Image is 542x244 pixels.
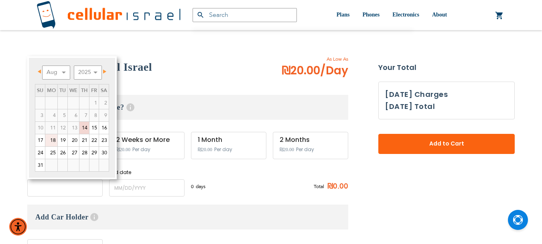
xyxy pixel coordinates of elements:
[36,67,46,77] a: Prev
[89,109,99,121] span: 8
[280,147,294,152] span: ₪20.00
[116,136,178,144] div: 2 Weeks or More
[27,95,348,120] h3: When do you need service?
[99,97,109,109] span: 2
[324,180,348,193] span: ₪0.00
[337,12,350,18] span: Plans
[91,87,97,94] span: Friday
[59,87,66,94] span: Tuesday
[42,66,70,80] select: Select month
[79,134,89,146] a: 21
[79,109,89,121] span: 7
[35,122,45,134] span: 10
[35,109,45,121] span: 3
[198,136,260,144] div: 1 Month
[362,12,380,18] span: Phones
[89,134,99,146] a: 22
[89,147,99,159] a: 29
[45,122,57,134] span: 11
[89,122,99,134] a: 15
[89,97,99,109] span: 1
[58,134,67,146] a: 19
[282,63,348,79] span: ₪20.00
[27,179,103,197] input: MM/DD/YYYY
[103,70,106,74] span: Next
[79,122,89,134] a: 14
[432,12,447,18] span: About
[47,87,56,94] span: Monday
[38,70,41,74] span: Prev
[99,147,109,159] a: 30
[98,67,108,77] a: Next
[101,87,107,94] span: Saturday
[81,87,87,94] span: Thursday
[116,147,130,152] span: ₪20.00
[99,122,109,134] a: 16
[45,134,57,146] a: 18
[214,146,232,153] span: Per day
[378,134,515,154] button: Add to Cart
[392,12,419,18] span: Electronics
[193,8,297,22] input: Search
[37,1,181,29] img: Cellular Israel Logo
[58,122,67,134] span: 12
[99,109,109,121] span: 9
[74,66,102,80] select: Select year
[132,146,150,153] span: Per day
[109,179,185,197] input: MM/DD/YYYY
[320,63,348,79] span: /Day
[79,147,89,159] a: 28
[405,139,488,148] span: Add to Cart
[68,122,79,134] span: 13
[191,183,196,190] span: 0
[99,134,109,146] a: 23
[196,183,205,190] span: days
[68,147,79,159] a: 27
[27,205,348,230] h3: Add Car Holder
[69,87,77,94] span: Wednesday
[314,183,324,190] span: Total
[9,218,27,236] div: Accessibility Menu
[68,109,79,121] span: 6
[90,213,98,221] span: Help
[45,109,57,121] span: 4
[378,62,515,74] strong: Your Total
[126,103,134,111] span: Help
[35,147,45,159] a: 24
[45,147,57,159] a: 25
[280,136,341,144] div: 2 Months
[385,88,508,100] h3: [DATE] Charges
[35,134,45,146] a: 17
[37,87,43,94] span: Sunday
[296,146,314,153] span: Per day
[58,147,67,159] a: 26
[109,169,185,176] label: End date
[198,147,212,152] span: ₪20.00
[35,159,45,171] a: 31
[68,134,79,146] a: 20
[58,109,67,121] span: 5
[260,55,348,63] span: As Low As
[385,100,435,113] h3: [DATE] Total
